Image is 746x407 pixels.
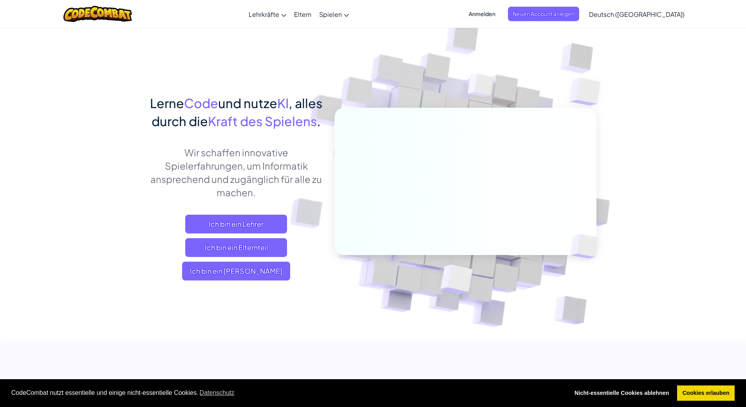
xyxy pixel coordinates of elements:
a: Deutsch ([GEOGRAPHIC_DATA]) [585,4,688,25]
img: CodeCombat logo [63,6,132,22]
img: Overlap cubes [453,58,509,117]
a: Eltern [290,4,315,25]
span: Code [184,95,218,111]
span: Deutsch ([GEOGRAPHIC_DATA]) [589,10,685,18]
span: Spielen [319,10,342,18]
a: Lehrkräfte [245,4,290,25]
a: Ich bin ein Lehrer [185,215,287,233]
a: deny cookies [569,385,674,401]
button: Ich bin ein [PERSON_NAME] [182,262,290,280]
span: Lehrkräfte [249,10,279,18]
img: Overlap cubes [555,59,622,125]
span: KI [277,95,289,111]
a: allow cookies [677,385,735,401]
a: learn more about cookies [198,387,235,399]
a: Ich bin ein Elternteil [185,238,287,257]
span: CodeCombat nutzt essentielle und einige nicht-essentielle Cookies. [11,387,563,399]
img: Overlap cubes [421,248,491,313]
span: Kraft des Spielens [208,113,317,129]
img: Overlap cubes [558,218,616,275]
button: Anmelden [464,7,500,21]
span: und nutze [218,95,277,111]
span: Lerne [150,95,184,111]
span: . [317,113,321,129]
p: Wir schaffen innovative Spielerfahrungen, um Informatik ansprechend und zugänglich für alle zu ma... [150,146,323,199]
button: Neuen Account anlegen [508,7,579,21]
a: Spielen [315,4,353,25]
